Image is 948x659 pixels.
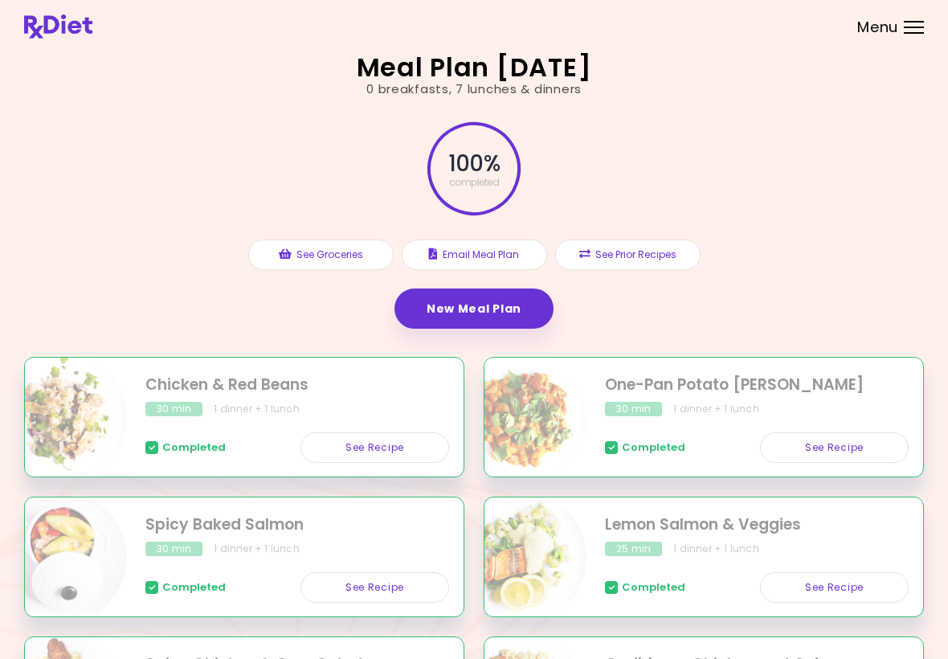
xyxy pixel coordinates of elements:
[555,239,701,270] button: See Prior Recipes
[605,514,909,537] h2: Lemon Salmon & Veggies
[857,20,898,35] span: Menu
[622,581,685,594] span: Completed
[453,351,586,485] img: Info - One-Pan Potato Curry
[760,432,909,463] a: See Recipe - One-Pan Potato Curry
[248,239,394,270] button: See Groceries
[162,581,226,594] span: Completed
[24,14,92,39] img: RxDiet
[448,150,499,178] span: 100 %
[760,572,909,603] a: See Recipe - Lemon Salmon & Veggies
[394,289,554,329] a: New Meal Plan
[605,374,909,397] h2: One-Pan Potato Curry
[162,441,226,454] span: Completed
[145,514,449,537] h2: Spicy Baked Salmon
[145,402,202,416] div: 30 min
[300,432,449,463] a: See Recipe - Chicken & Red Beans
[453,491,586,624] img: Info - Lemon Salmon & Veggies
[145,374,449,397] h2: Chicken & Red Beans
[402,239,547,270] button: Email Meal Plan
[214,542,300,556] div: 1 dinner + 1 lunch
[605,542,662,556] div: 25 min
[357,55,592,80] h2: Meal Plan [DATE]
[145,542,202,556] div: 30 min
[214,402,300,416] div: 1 dinner + 1 lunch
[673,402,759,416] div: 1 dinner + 1 lunch
[622,441,685,454] span: Completed
[605,402,662,416] div: 30 min
[673,542,759,556] div: 1 dinner + 1 lunch
[300,572,449,603] a: See Recipe - Spicy Baked Salmon
[449,178,500,187] span: completed
[366,80,582,99] div: 0 breakfasts , 7 lunches & dinners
